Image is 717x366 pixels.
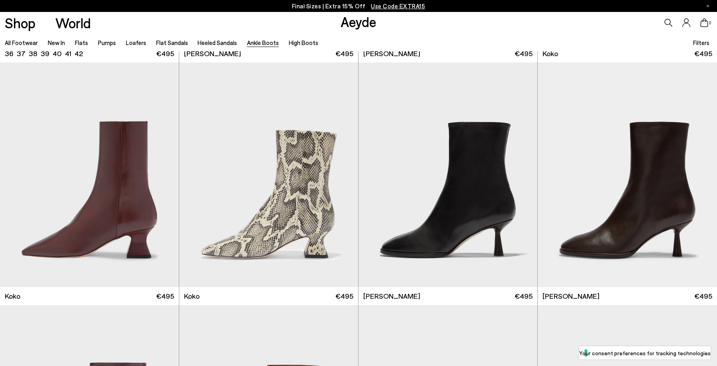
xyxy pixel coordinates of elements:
a: Shop [5,16,35,30]
span: €495 [694,291,712,301]
span: €495 [156,49,174,59]
span: [PERSON_NAME] [184,49,241,59]
a: New In [48,39,65,46]
li: 42 [74,49,83,59]
ul: variant [5,49,80,59]
span: Navigate to /collections/ss25-final-sizes [371,2,425,10]
a: [PERSON_NAME] €495 [358,45,537,63]
a: Loafers [126,39,146,46]
span: [PERSON_NAME] [363,291,420,301]
span: €495 [694,49,712,59]
a: Heeled Sandals [198,39,237,46]
span: €495 [156,291,174,301]
span: €495 [335,49,353,59]
li: 36 [5,49,14,59]
a: All Footwear [5,39,38,46]
span: Koko [5,291,20,301]
a: Koko €495 [179,287,358,305]
img: Dorothy Soft Sock Boots [538,63,717,287]
span: [PERSON_NAME] [363,49,420,59]
button: Your consent preferences for tracking technologies [579,346,711,360]
a: [PERSON_NAME] €495 [358,287,537,305]
a: 0 [700,18,708,27]
a: High Boots [289,39,318,46]
a: World [55,16,91,30]
a: [PERSON_NAME] €495 [179,45,358,63]
a: Aeyde [341,13,376,30]
span: Koko [184,291,200,301]
a: Pumps [98,39,116,46]
img: Dorothy Soft Sock Boots [358,63,537,287]
li: 41 [65,49,71,59]
a: [PERSON_NAME] €495 [538,287,717,305]
span: Filters [693,39,709,46]
a: Flat Sandals [156,39,188,46]
img: Koko Regal Heel Boots [179,63,358,287]
span: €495 [335,291,353,301]
span: [PERSON_NAME] [543,291,599,301]
a: Flats [75,39,88,46]
li: 38 [29,49,37,59]
label: Your consent preferences for tracking technologies [579,349,711,357]
a: Koko €495 [538,45,717,63]
li: 39 [41,49,49,59]
span: Koko [543,49,558,59]
a: Ankle Boots [247,39,279,46]
span: €495 [515,49,533,59]
span: €495 [515,291,533,301]
span: 0 [708,21,712,25]
li: 40 [53,49,62,59]
p: Final Sizes | Extra 15% Off [292,1,425,11]
li: 37 [17,49,25,59]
